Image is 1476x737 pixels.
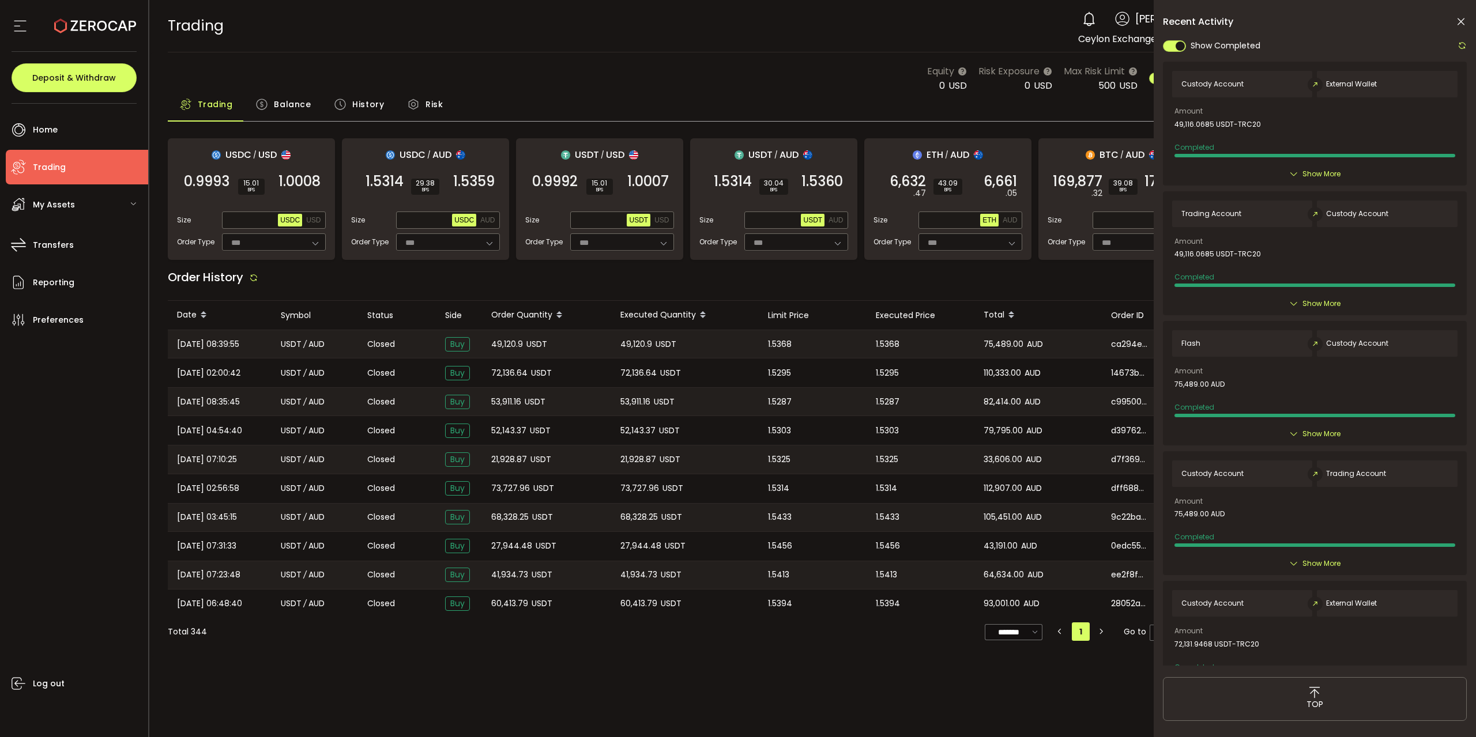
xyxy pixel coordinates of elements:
[530,424,551,437] span: USDT
[1048,237,1085,247] span: Order Type
[665,539,686,553] span: USDT
[1027,338,1043,351] span: AUD
[281,338,302,351] span: USDT
[620,424,656,437] span: 52,143.37
[478,214,497,226] button: AUD
[1181,80,1244,88] span: Custody Account
[525,237,563,247] span: Order Type
[367,396,395,408] span: Closed
[699,215,713,225] span: Size
[308,338,325,351] span: AUD
[950,148,969,162] span: AUD
[351,215,365,225] span: Size
[532,511,553,524] span: USDT
[1111,338,1148,350] span: ca294e53-befa-464e-8c6f-50e3c6d7a0b1
[699,237,737,247] span: Order Type
[1025,79,1030,92] span: 0
[829,216,843,224] span: AUD
[1326,210,1388,218] span: Custody Account
[1111,598,1148,610] span: 28052a85-d388-4d69-a11b-9a59642d57c7
[659,424,680,437] span: USDT
[184,176,229,187] span: 0.9993
[1048,215,1061,225] span: Size
[803,150,812,160] img: aud_portfolio.svg
[308,597,325,610] span: AUD
[627,176,669,187] span: 1.0007
[759,309,867,322] div: Limit Price
[480,216,495,224] span: AUD
[274,93,311,116] span: Balance
[984,482,1022,495] span: 112,907.00
[873,237,911,247] span: Order Type
[306,216,321,224] span: USD
[768,453,790,466] span: 1.5325
[620,597,657,610] span: 60,413.79
[303,597,307,610] em: /
[1326,599,1377,607] span: External Wallet
[1174,272,1214,282] span: Completed
[432,148,451,162] span: AUD
[601,150,604,160] em: /
[982,216,996,224] span: ETH
[491,366,528,380] span: 72,136.64
[281,482,302,495] span: USDT
[654,395,675,409] span: USDT
[876,511,899,524] span: 1.5433
[303,338,307,351] em: /
[1181,210,1241,218] span: Trading Account
[1163,17,1233,27] span: Recent Activity
[1111,482,1148,494] span: dff688d2-c391-48d0-ad1e-885d22879a08
[303,539,307,553] em: /
[620,453,656,466] span: 21,928.87
[33,312,84,328] span: Preferences
[627,214,650,226] button: USDT
[525,395,545,409] span: USDT
[536,539,556,553] span: USDT
[1144,176,1191,187] span: 170,541
[1086,150,1095,160] img: btc_portfolio.svg
[281,395,302,409] span: USDT
[826,214,845,226] button: AUD
[927,64,954,78] span: Equity
[1034,79,1052,92] span: USD
[416,187,435,194] i: BPS
[1135,11,1218,27] span: [PERSON_NAME]
[33,237,74,254] span: Transfers
[531,366,552,380] span: USDT
[876,366,899,380] span: 1.5295
[1174,250,1261,258] span: 49,116.0685 USDT-TRC20
[876,453,898,466] span: 1.5325
[876,539,900,553] span: 1.5456
[801,214,824,226] button: USDT
[1025,366,1041,380] span: AUD
[1174,498,1203,505] span: Amount
[281,539,302,553] span: USDT
[491,597,528,610] span: 60,413.79
[367,569,395,581] span: Closed
[278,176,321,187] span: 1.0008
[1003,216,1017,224] span: AUD
[1026,424,1042,437] span: AUD
[620,366,657,380] span: 72,136.64
[416,180,435,187] span: 29.38
[591,180,608,187] span: 15.01
[978,64,1040,78] span: Risk Exposure
[308,424,325,437] span: AUD
[1119,79,1138,92] span: USD
[303,424,307,437] em: /
[1174,238,1203,245] span: Amount
[1181,339,1200,347] span: Flash
[243,187,260,194] i: BPS
[984,539,1018,553] span: 43,191.00
[1302,428,1341,440] span: Show More
[768,568,789,581] span: 1.5413
[1302,298,1341,309] span: Show More
[764,187,784,194] i: BPS
[177,338,239,351] span: [DATE] 08:39:55
[1181,470,1244,478] span: Custody Account
[445,452,470,467] span: Buy
[308,453,325,466] span: AUD
[1174,402,1214,412] span: Completed
[168,305,272,325] div: Date
[913,150,922,160] img: eth_portfolio.svg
